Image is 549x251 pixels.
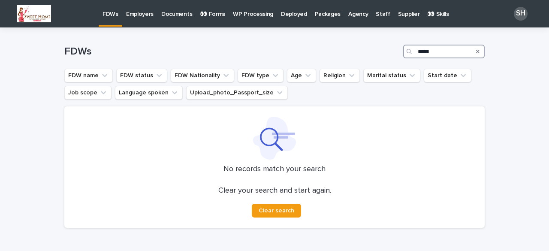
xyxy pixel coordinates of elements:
[424,69,471,82] button: Start date
[514,7,528,21] div: SH
[17,5,51,22] img: mKohh93EzivSaGVrWkrY05cldDrFfwF8gDCtMKCSzh0
[252,204,301,218] button: Clear search
[218,186,331,196] p: Clear your search and start again.
[186,86,288,100] button: Upload_photo_Passport_size
[171,69,234,82] button: FDW Nationality
[287,69,316,82] button: Age
[64,45,400,58] h1: FDWs
[116,69,167,82] button: FDW status
[238,69,284,82] button: FDW type
[320,69,360,82] button: Religion
[363,69,420,82] button: Marital status
[259,208,294,214] span: Clear search
[64,86,112,100] button: Job scope
[64,69,113,82] button: FDW name
[403,45,485,58] input: Search
[115,86,183,100] button: Language spoken
[75,165,474,174] p: No records match your search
